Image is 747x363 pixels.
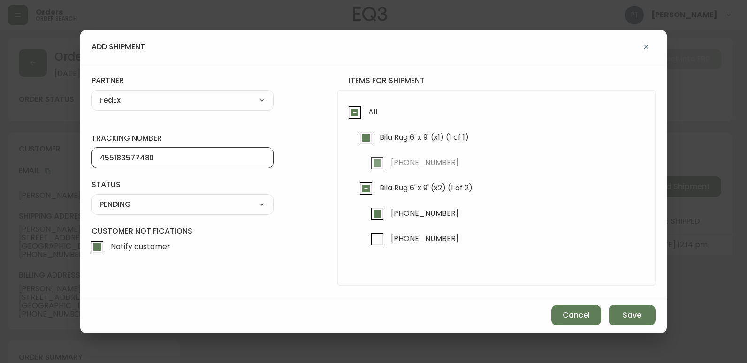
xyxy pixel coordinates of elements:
span: [PHONE_NUMBER] [391,208,459,218]
span: [PHONE_NUMBER] [391,158,459,167]
span: Bila Rug 6' x 9' (x1) (1 of 1) [380,132,469,142]
span: Save [623,310,641,320]
label: Customer Notifications [91,226,274,258]
button: Cancel [551,305,601,325]
span: Bila Rug 6' x 9' (x2) (1 of 2) [380,183,473,193]
button: Save [609,305,656,325]
span: Cancel [563,310,590,320]
label: tracking number [91,133,274,144]
h4: items for shipment [337,76,656,86]
span: [PHONE_NUMBER] [391,234,459,243]
h4: add shipment [91,42,145,52]
span: Notify customer [111,242,170,251]
label: partner [91,76,274,86]
span: All [368,107,377,117]
label: status [91,180,274,190]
